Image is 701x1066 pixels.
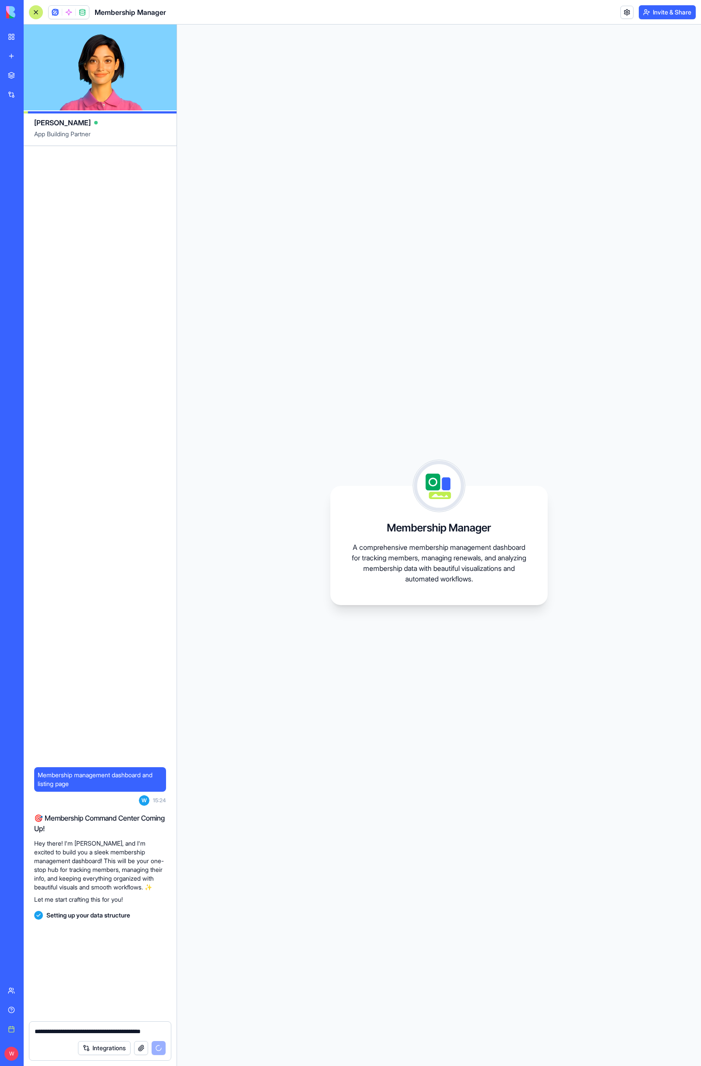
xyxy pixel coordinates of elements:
[153,797,166,804] span: 15:24
[34,839,166,892] p: Hey there! I'm [PERSON_NAME], and I'm excited to build you a sleek membership management dashboar...
[351,542,527,584] p: A comprehensive membership management dashboard for tracking members, managing renewals, and anal...
[38,771,163,788] span: Membership management dashboard and listing page
[34,813,166,834] h2: 🎯 Membership Command Center Coming Up!
[6,6,60,18] img: logo
[34,895,166,904] p: Let me start crafting this for you!
[46,911,130,920] span: Setting up your data structure
[387,521,491,535] h3: Membership Manager
[139,795,149,806] span: W
[34,130,166,145] span: App Building Partner
[78,1041,131,1055] button: Integrations
[34,117,91,128] span: [PERSON_NAME]
[639,5,696,19] button: Invite & Share
[95,7,166,18] h1: Membership Manager
[4,1047,18,1061] span: W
